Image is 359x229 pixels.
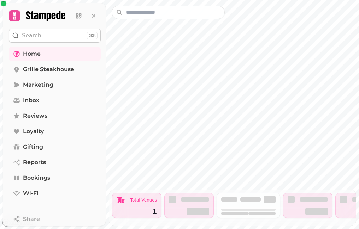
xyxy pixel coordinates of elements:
[9,212,101,226] button: Share
[9,78,101,92] a: Marketing
[9,140,101,154] a: Gifting
[23,215,40,223] span: Share
[9,29,101,43] button: Search⌘K
[23,112,47,120] span: Reviews
[23,96,39,105] span: Inbox
[23,50,41,58] span: Home
[23,189,39,198] span: Wi-Fi
[23,143,43,151] span: Gifting
[117,209,157,215] div: 1
[87,32,98,39] div: ⌘K
[23,65,74,74] span: Grille Steakhouse
[130,198,157,202] div: Total Venues
[9,171,101,185] a: Bookings
[9,124,101,138] a: Loyalty
[9,155,101,169] a: Reports
[23,158,46,167] span: Reports
[9,47,101,61] a: Home
[23,174,50,182] span: Bookings
[22,31,41,40] p: Search
[23,127,44,136] span: Loyalty
[9,93,101,107] a: Inbox
[9,186,101,200] a: Wi-Fi
[9,109,101,123] a: Reviews
[23,81,53,89] span: Marketing
[9,62,101,76] a: Grille Steakhouse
